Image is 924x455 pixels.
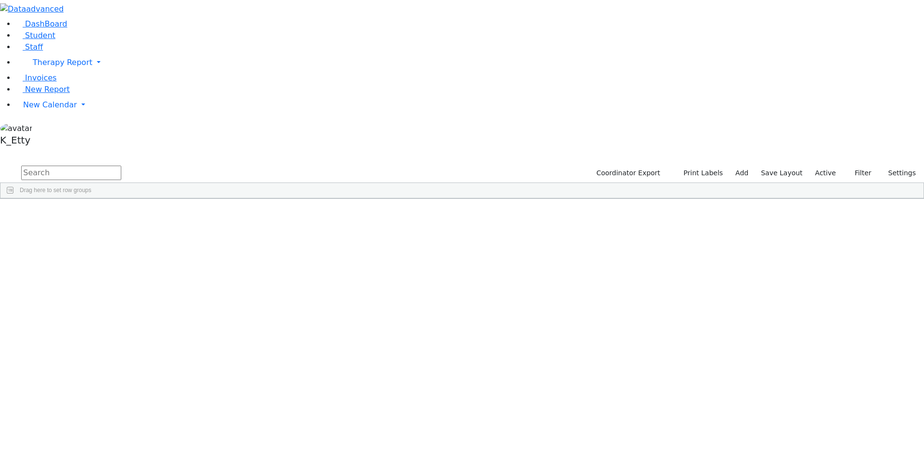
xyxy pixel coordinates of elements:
[811,166,840,181] label: Active
[25,19,67,28] span: DashBoard
[21,166,121,180] input: Search
[23,100,77,109] span: New Calendar
[25,31,55,40] span: Student
[20,187,91,194] span: Drag here to set row groups
[731,166,753,181] a: Add
[15,31,55,40] a: Student
[672,166,727,181] button: Print Labels
[15,19,67,28] a: DashBoard
[25,73,57,82] span: Invoices
[15,85,70,94] a: New Report
[25,42,43,52] span: Staff
[25,85,70,94] span: New Report
[757,166,807,181] button: Save Layout
[33,58,92,67] span: Therapy Report
[876,166,920,181] button: Settings
[15,42,43,52] a: Staff
[842,166,876,181] button: Filter
[15,73,57,82] a: Invoices
[15,95,924,115] a: New Calendar
[15,53,924,72] a: Therapy Report
[590,166,665,181] button: Coordinator Export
